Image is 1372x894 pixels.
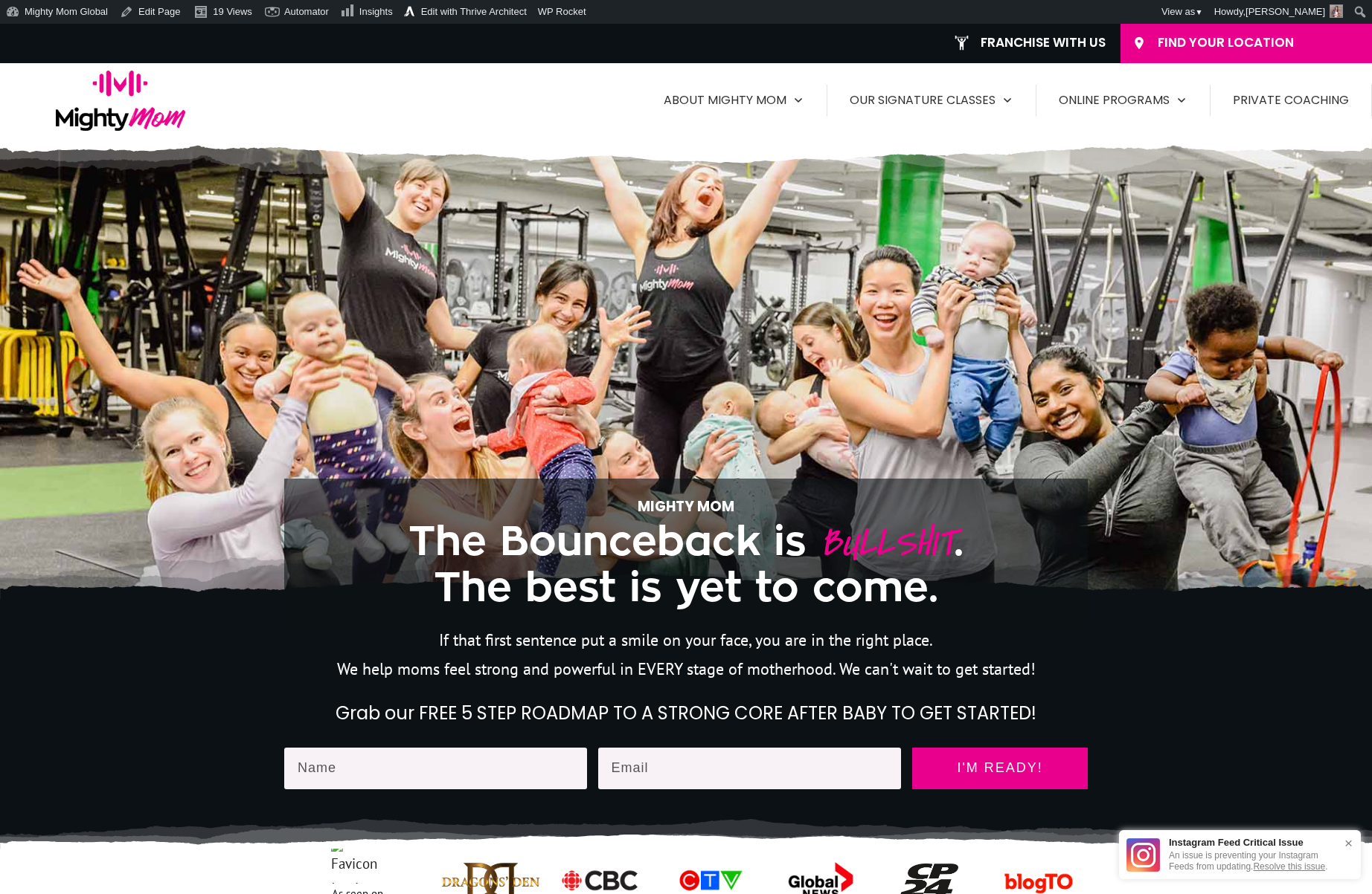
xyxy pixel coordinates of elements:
[284,748,587,789] input: Name
[56,71,185,131] img: logo-mighty-mom-full
[912,748,1088,789] a: I'm ready!
[1253,861,1325,872] a: Resolve this issue
[1121,24,1372,63] a: Find Your Location
[981,35,1106,51] span: Franchise With Us
[434,568,938,609] span: The best is yet to come.
[439,629,933,650] span: If that first sentence put a smile on your face, you are in the right place.
[850,88,996,112] span: Our Signature Classes
[820,515,954,571] span: BULLSHIT
[337,658,1036,679] span: We help moms feel strong and powerful in EVERY stage of motherhood. We can't wait to get started!
[1126,838,1160,872] img: Instagram Feed icon
[926,761,1074,776] span: I'm ready!
[664,88,804,112] a: About Mighty Mom
[408,522,807,563] span: The Bounceback is
[1169,850,1337,872] p: An issue is preventing your Instagram Feeds from updating. .
[954,24,1106,63] a: Franchise With Us
[850,88,1013,112] a: Our Signature Classes
[598,748,902,789] input: Email
[330,494,1042,519] p: Mighty Mom
[1233,88,1349,112] a: Private Coaching
[1059,88,1170,112] span: Online Programs
[330,520,1042,611] h1: .
[1158,35,1361,51] span: Find Your Location
[559,867,642,893] img: mighty-mom-postpartum-fitness-jess-sennet-cbc
[668,867,751,893] img: ctv-logo-mighty-mom-news
[1169,838,1337,847] h3: Instagram Feed Critical Issue
[1195,7,1202,16] span: ▼
[664,88,786,112] span: About Mighty Mom
[285,702,1087,725] h2: Grab our FREE 5 STEP ROADMAP TO A STRONG CORE AFTER BABY TO GET STARTED!
[1246,6,1325,17] span: [PERSON_NAME]
[1059,88,1187,112] a: Online Programs
[1337,829,1360,858] div: ×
